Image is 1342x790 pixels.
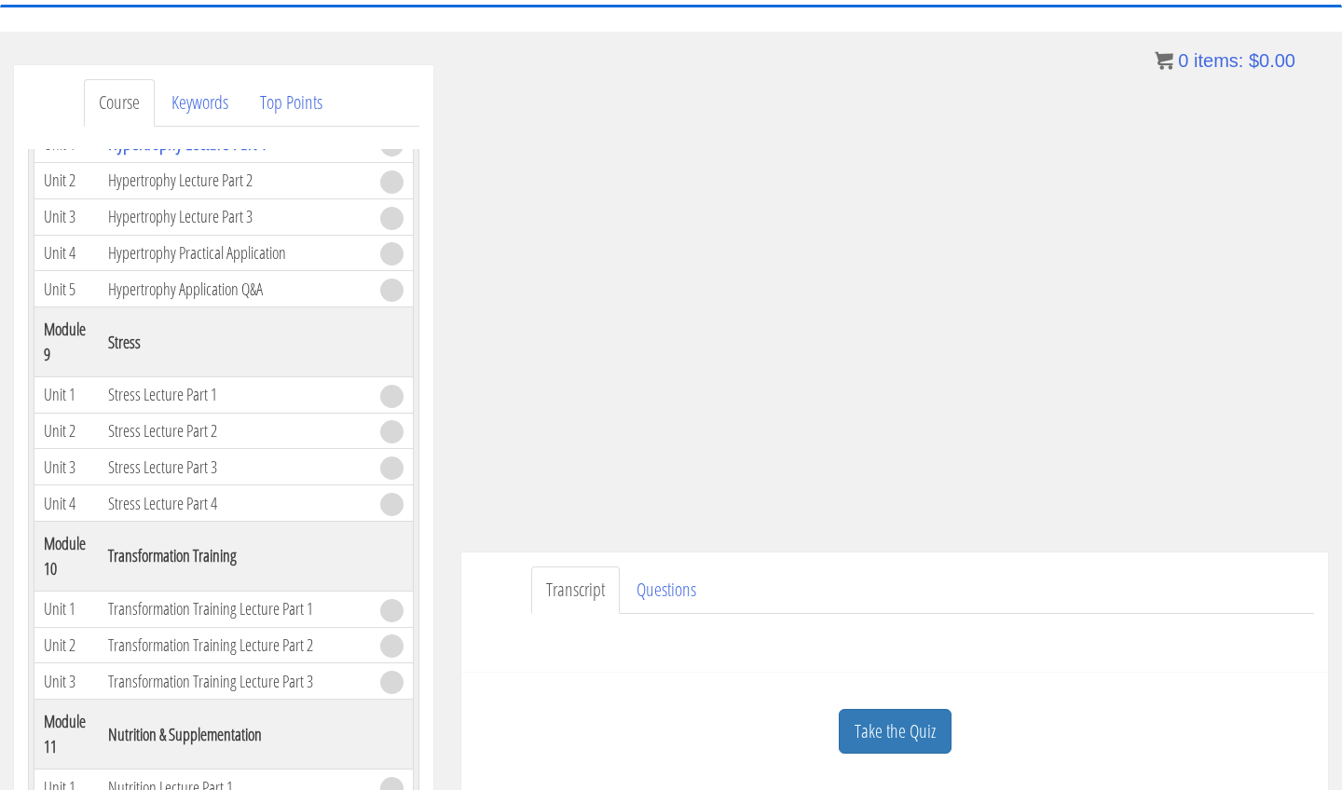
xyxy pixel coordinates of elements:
[99,449,371,485] td: Stress Lecture Part 3
[34,198,100,235] td: Unit 3
[99,271,371,307] td: Hypertrophy Application Q&A
[99,198,371,235] td: Hypertrophy Lecture Part 3
[1155,50,1295,71] a: 0 items: $0.00
[99,413,371,449] td: Stress Lecture Part 2
[34,413,100,449] td: Unit 2
[34,591,100,627] td: Unit 1
[99,163,371,199] td: Hypertrophy Lecture Part 2
[1194,50,1243,71] span: items:
[157,79,243,127] a: Keywords
[34,163,100,199] td: Unit 2
[34,377,100,414] td: Unit 1
[99,521,371,591] th: Transformation Training
[34,449,100,485] td: Unit 3
[99,485,371,522] td: Stress Lecture Part 4
[99,235,371,271] td: Hypertrophy Practical Application
[622,566,711,614] a: Questions
[99,307,371,377] th: Stress
[34,485,100,522] td: Unit 4
[245,79,337,127] a: Top Points
[99,663,371,700] td: Transformation Training Lecture Part 3
[34,627,100,663] td: Unit 2
[34,271,100,307] td: Unit 5
[99,627,371,663] td: Transformation Training Lecture Part 2
[34,307,100,377] th: Module 9
[1249,50,1259,71] span: $
[99,377,371,414] td: Stress Lecture Part 1
[531,566,620,614] a: Transcript
[34,521,100,591] th: Module 10
[1178,50,1188,71] span: 0
[839,709,952,755] a: Take the Quiz
[1249,50,1295,71] bdi: 0.00
[34,700,100,770] th: Module 11
[84,79,155,127] a: Course
[99,591,371,627] td: Transformation Training Lecture Part 1
[34,663,100,700] td: Unit 3
[34,235,100,271] td: Unit 4
[99,700,371,770] th: Nutrition & Supplementation
[1155,51,1173,70] img: icon11.png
